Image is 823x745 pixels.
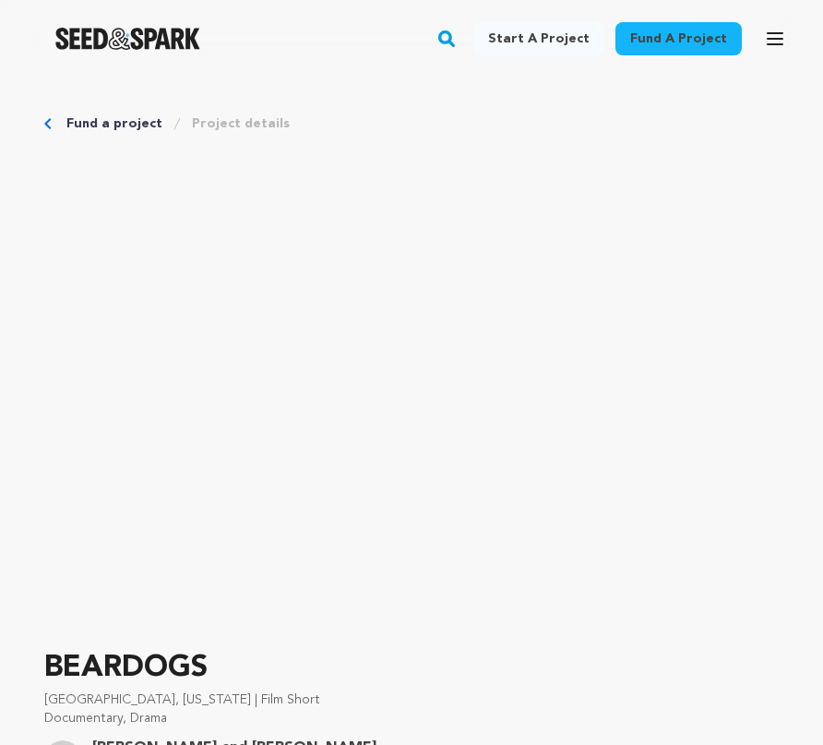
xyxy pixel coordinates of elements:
a: Seed&Spark Homepage [55,28,200,50]
img: Seed&Spark Logo Dark Mode [55,28,200,50]
p: BEARDOGS [44,646,779,691]
a: Fund a project [66,114,162,133]
div: Breadcrumb [44,114,779,133]
p: [GEOGRAPHIC_DATA], [US_STATE] | Film Short [44,691,779,709]
a: Fund a project [615,22,742,55]
a: Project details [192,114,290,133]
a: Start a project [473,22,604,55]
p: Documentary, Drama [44,709,779,727]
